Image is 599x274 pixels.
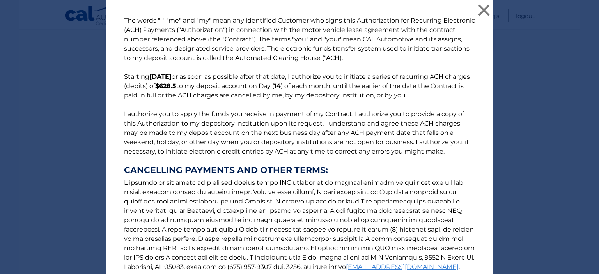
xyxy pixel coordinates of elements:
b: $628.5 [155,82,176,90]
strong: CANCELLING PAYMENTS AND OTHER TERMS: [124,166,475,175]
b: 14 [274,82,281,90]
button: × [476,2,492,18]
b: [DATE] [149,73,172,80]
a: [EMAIL_ADDRESS][DOMAIN_NAME] [346,263,459,270]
